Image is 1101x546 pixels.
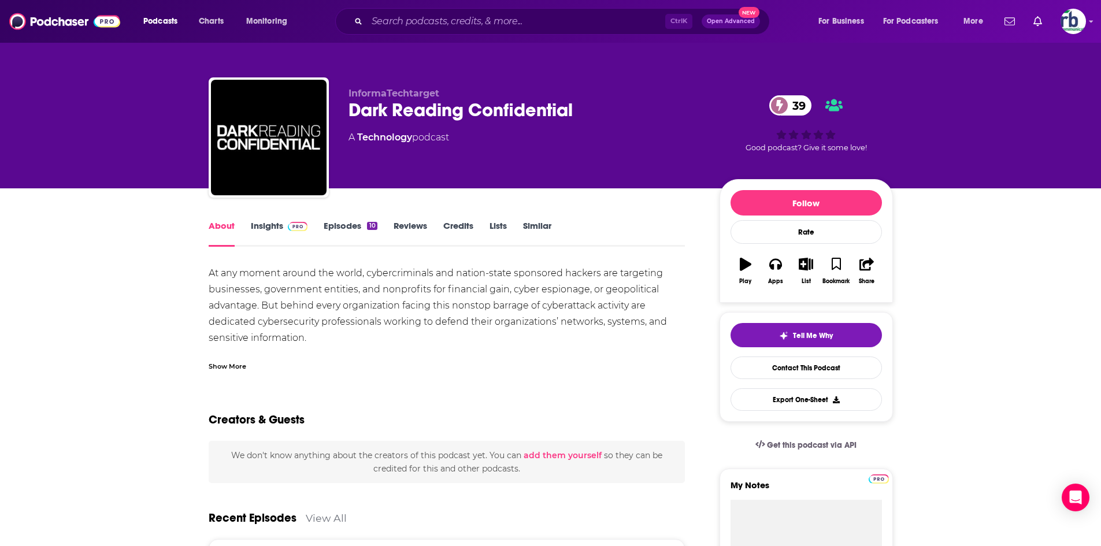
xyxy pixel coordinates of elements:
div: Share [859,278,874,285]
div: Apps [768,278,783,285]
span: InformaTechtarget [349,88,439,99]
a: About [209,220,235,247]
img: Podchaser - Follow, Share and Rate Podcasts [9,10,120,32]
a: Technology [357,132,412,143]
a: Pro website [869,473,889,484]
span: Charts [199,13,224,29]
a: Charts [191,12,231,31]
button: open menu [238,12,302,31]
div: Play [739,278,751,285]
img: Podchaser Pro [288,222,308,231]
span: Ctrl K [665,14,692,29]
span: Open Advanced [707,18,755,24]
button: open menu [955,12,998,31]
label: My Notes [731,480,882,500]
span: Tell Me Why [793,331,833,340]
button: Share [851,250,881,292]
span: For Podcasters [883,13,939,29]
span: Logged in as johannarb [1061,9,1086,34]
a: Lists [490,220,507,247]
button: Follow [731,190,882,216]
div: Search podcasts, credits, & more... [346,8,781,35]
button: open menu [810,12,878,31]
img: User Profile [1061,9,1086,34]
div: 39Good podcast? Give it some love! [720,88,893,159]
button: open menu [876,12,955,31]
a: Credits [443,220,473,247]
span: Good podcast? Give it some love! [746,143,867,152]
span: Get this podcast via API [767,440,857,450]
a: Recent Episodes [209,511,296,525]
img: tell me why sparkle [779,331,788,340]
span: New [739,7,759,18]
button: tell me why sparkleTell Me Why [731,323,882,347]
button: Bookmark [821,250,851,292]
div: List [802,278,811,285]
a: View All [306,512,347,524]
button: Show profile menu [1061,9,1086,34]
div: A podcast [349,131,449,144]
a: InsightsPodchaser Pro [251,220,308,247]
input: Search podcasts, credits, & more... [367,12,665,31]
a: Show notifications dropdown [1000,12,1020,31]
img: Podchaser Pro [869,474,889,484]
span: 39 [781,95,811,116]
span: More [963,13,983,29]
div: At any moment around the world, cybercriminals and nation-state sponsored hackers are targeting b... [209,265,685,427]
button: Export One-Sheet [731,388,882,411]
div: 10 [367,222,377,230]
a: Episodes10 [324,220,377,247]
a: Reviews [394,220,427,247]
button: Play [731,250,761,292]
span: Monitoring [246,13,287,29]
button: open menu [135,12,192,31]
div: Rate [731,220,882,244]
a: Show notifications dropdown [1029,12,1047,31]
div: Open Intercom Messenger [1062,484,1089,511]
a: Get this podcast via API [746,431,866,459]
button: List [791,250,821,292]
img: Dark Reading Confidential [211,80,327,195]
a: Similar [523,220,551,247]
a: Contact This Podcast [731,356,882,379]
button: add them yourself [524,451,602,460]
a: 39 [769,95,811,116]
span: For Business [818,13,864,29]
span: Podcasts [143,13,177,29]
button: Open AdvancedNew [702,14,760,28]
div: Bookmark [822,278,850,285]
button: Apps [761,250,791,292]
span: We don't know anything about the creators of this podcast yet . You can so they can be credited f... [231,450,662,473]
h2: Creators & Guests [209,413,305,427]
